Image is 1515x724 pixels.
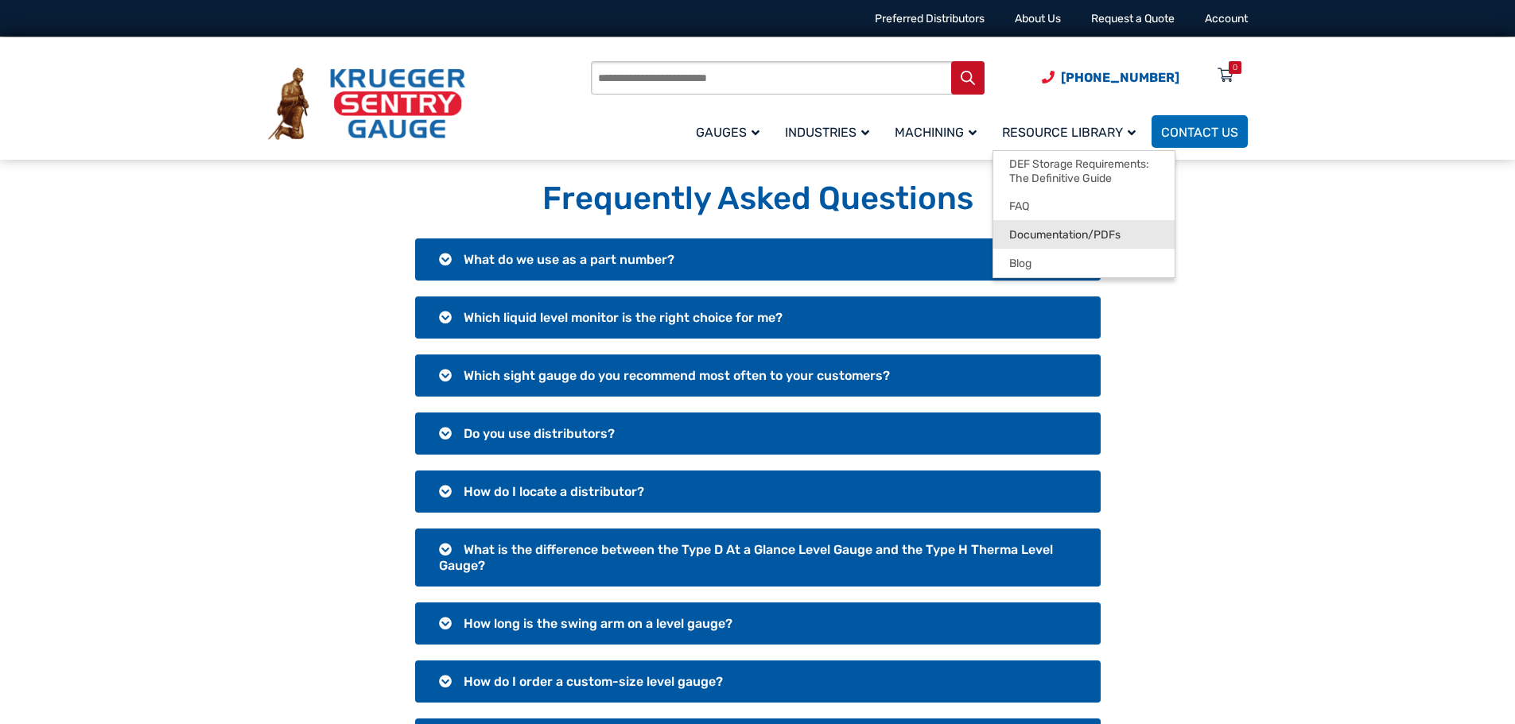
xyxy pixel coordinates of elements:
[775,113,885,150] a: Industries
[1002,125,1136,140] span: Resource Library
[1061,70,1179,85] span: [PHONE_NUMBER]
[1233,61,1237,74] div: 0
[464,426,615,441] span: Do you use distributors?
[464,674,723,689] span: How do I order a custom-size level gauge?
[1009,228,1121,242] span: Documentation/PDFs
[439,542,1053,573] span: What is the difference between the Type D At a Glance Level Gauge and the Type H Therma Level Gauge?
[464,484,644,499] span: How do I locate a distributor?
[1015,12,1061,25] a: About Us
[464,616,732,631] span: How long is the swing arm on a level gauge?
[885,113,993,150] a: Machining
[1009,157,1159,185] span: DEF Storage Requirements: The Definitive Guide
[895,125,977,140] span: Machining
[1009,257,1031,271] span: Blog
[875,12,985,25] a: Preferred Distributors
[1161,125,1238,140] span: Contact Us
[993,249,1175,277] a: Blog
[686,113,775,150] a: Gauges
[268,68,465,141] img: Krueger Sentry Gauge
[993,220,1175,249] a: Documentation/PDFs
[464,252,674,267] span: What do we use as a part number?
[1205,12,1248,25] a: Account
[464,310,783,325] span: Which liquid level monitor is the right choice for me?
[785,125,869,140] span: Industries
[1091,12,1175,25] a: Request a Quote
[1009,199,1029,214] span: FAQ
[993,113,1152,150] a: Resource Library
[696,125,759,140] span: Gauges
[993,192,1175,220] a: FAQ
[464,368,890,383] span: Which sight gauge do you recommend most often to your customers?
[268,179,1248,219] h1: Frequently Asked Questions
[1042,68,1179,87] a: Phone Number (920) 434-8860
[1152,115,1248,148] a: Contact Us
[993,151,1175,192] a: DEF Storage Requirements: The Definitive Guide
